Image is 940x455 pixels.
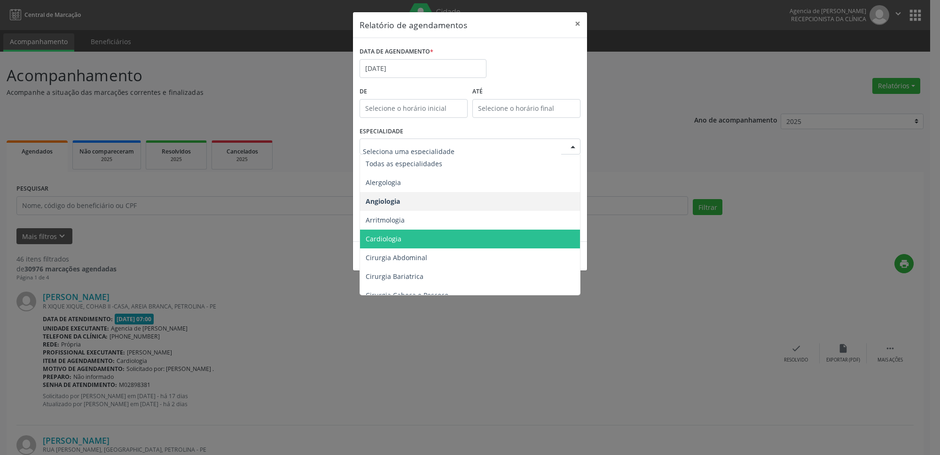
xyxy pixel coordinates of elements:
[360,124,403,139] label: ESPECIALIDADE
[472,85,580,99] label: ATÉ
[360,99,468,118] input: Selecione o horário inicial
[366,197,400,206] span: Angiologia
[366,253,427,262] span: Cirurgia Abdominal
[472,99,580,118] input: Selecione o horário final
[366,234,401,243] span: Cardiologia
[360,85,468,99] label: De
[366,272,423,281] span: Cirurgia Bariatrica
[366,178,401,187] span: Alergologia
[360,45,433,59] label: DATA DE AGENDAMENTO
[366,159,442,168] span: Todas as especialidades
[363,142,561,161] input: Seleciona uma especialidade
[568,12,587,35] button: Close
[366,291,448,300] span: Cirurgia Cabeça e Pescoço
[366,216,405,224] span: Arritmologia
[360,19,467,31] h5: Relatório de agendamentos
[360,59,486,78] input: Selecione uma data ou intervalo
